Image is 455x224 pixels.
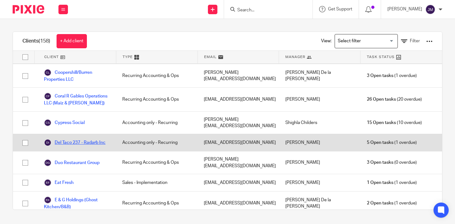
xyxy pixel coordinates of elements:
[44,179,74,186] a: Eat Fresh
[44,119,85,127] a: Cypress Social
[425,4,435,15] img: svg%3E
[367,180,393,186] span: 1 Open tasks
[197,192,279,215] div: [EMAIL_ADDRESS][DOMAIN_NAME]
[44,92,110,106] a: Coral R Gables Operations LLC (Maiz & [PERSON_NAME])
[116,112,197,134] div: Accounting only - Recurring
[44,159,100,167] a: Duo Restaurant Group
[367,120,396,126] span: 15 Open tasks
[44,69,52,76] img: svg%3E
[367,139,393,146] span: 5 Open tasks
[387,6,422,12] p: [PERSON_NAME]
[367,200,393,206] span: 2 Open tasks
[279,64,361,87] div: [PERSON_NAME] De la [PERSON_NAME]
[367,200,417,206] span: (1 overdue)
[116,64,197,87] div: Recurring Accounting & Ops
[367,73,393,79] span: 3 Open tasks
[335,34,398,48] div: Search for option
[367,120,422,126] span: (10 overdue)
[197,88,279,111] div: [EMAIL_ADDRESS][DOMAIN_NAME]
[44,139,52,146] img: svg%3E
[367,96,422,103] span: (20 overdue)
[57,34,87,48] a: + Add client
[116,174,197,191] div: Sales - Implementation
[367,73,417,79] span: (1 overdue)
[279,88,361,111] div: [PERSON_NAME]
[44,179,52,186] img: svg%3E
[19,51,31,63] input: Select all
[279,112,361,134] div: Shighla Childers
[13,5,44,14] img: Pixie
[285,54,305,60] span: Manager
[279,134,361,151] div: [PERSON_NAME]
[44,54,59,60] span: Client
[44,159,52,167] img: svg%3E
[116,134,197,151] div: Accounting only - Recurring
[367,139,417,146] span: (1 overdue)
[44,92,52,100] img: svg%3E
[367,159,393,166] span: 3 Open tasks
[367,54,395,60] span: Task Status
[328,7,352,11] span: Get Support
[116,192,197,215] div: Recurring Accounting & Ops
[279,192,361,215] div: [PERSON_NAME] De la [PERSON_NAME]
[197,112,279,134] div: [PERSON_NAME][EMAIL_ADDRESS][DOMAIN_NAME]
[197,151,279,174] div: [PERSON_NAME][EMAIL_ADDRESS][DOMAIN_NAME]
[279,151,361,174] div: [PERSON_NAME]
[197,174,279,191] div: [EMAIL_ADDRESS][DOMAIN_NAME]
[237,8,294,13] input: Search
[123,54,133,60] span: Type
[204,54,217,60] span: Email
[116,88,197,111] div: Recurring Accounting & Ops
[44,69,110,83] a: Coopershill/Burren Properties LLC
[44,196,110,210] a: E & G Holdings (Ghost Kitchen/B&B)
[22,38,50,44] h1: Clients
[44,196,52,204] img: svg%3E
[367,180,417,186] span: (1 overdue)
[312,32,433,50] div: View:
[116,151,197,174] div: Recurring Accounting & Ops
[336,36,394,47] input: Search for option
[279,174,361,191] div: [PERSON_NAME]
[197,134,279,151] div: [EMAIL_ADDRESS][DOMAIN_NAME]
[39,38,50,44] span: (158)
[410,39,420,43] span: Filter
[197,64,279,87] div: [PERSON_NAME][EMAIL_ADDRESS][DOMAIN_NAME]
[367,96,396,103] span: 26 Open tasks
[44,139,106,146] a: Del Taco 237 - Radarb Inc
[44,119,52,127] img: svg%3E
[367,159,417,166] span: (0 overdue)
